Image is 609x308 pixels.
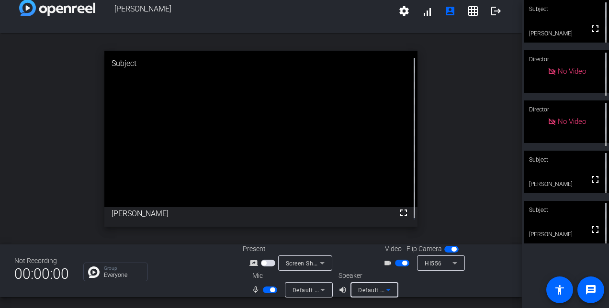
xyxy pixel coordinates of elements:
[558,67,586,76] span: No Video
[104,266,143,271] p: Group
[589,23,601,34] mat-icon: fullscreen
[524,50,609,68] div: Director
[243,244,338,254] div: Present
[444,5,456,17] mat-icon: account_box
[524,201,609,219] div: Subject
[249,257,261,269] mat-icon: screen_share_outline
[358,286,466,294] span: Default - Headphones (Yealink CP700)
[14,262,69,286] span: 00:00:00
[14,256,69,266] div: Not Recording
[589,174,601,185] mat-icon: fullscreen
[425,260,442,267] span: HI556
[398,5,410,17] mat-icon: settings
[554,284,565,296] mat-icon: accessibility
[286,259,328,267] span: Screen Sharing
[88,266,100,278] img: Chat Icon
[398,207,409,219] mat-icon: fullscreen
[490,5,502,17] mat-icon: logout
[524,151,609,169] div: Subject
[104,51,417,77] div: Subject
[406,244,442,254] span: Flip Camera
[338,271,396,281] div: Speaker
[104,272,143,278] p: Everyone
[385,244,402,254] span: Video
[293,286,506,294] span: Default - Echo Cancelling Speakerphone (Yealink CP700 Audio) (6993:b01b)
[251,284,263,296] mat-icon: mic_none
[585,284,597,296] mat-icon: message
[589,224,601,235] mat-icon: fullscreen
[243,271,338,281] div: Mic
[524,100,609,119] div: Director
[467,5,479,17] mat-icon: grid_on
[383,257,395,269] mat-icon: videocam_outline
[338,284,350,296] mat-icon: volume_up
[558,117,586,126] span: No Video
